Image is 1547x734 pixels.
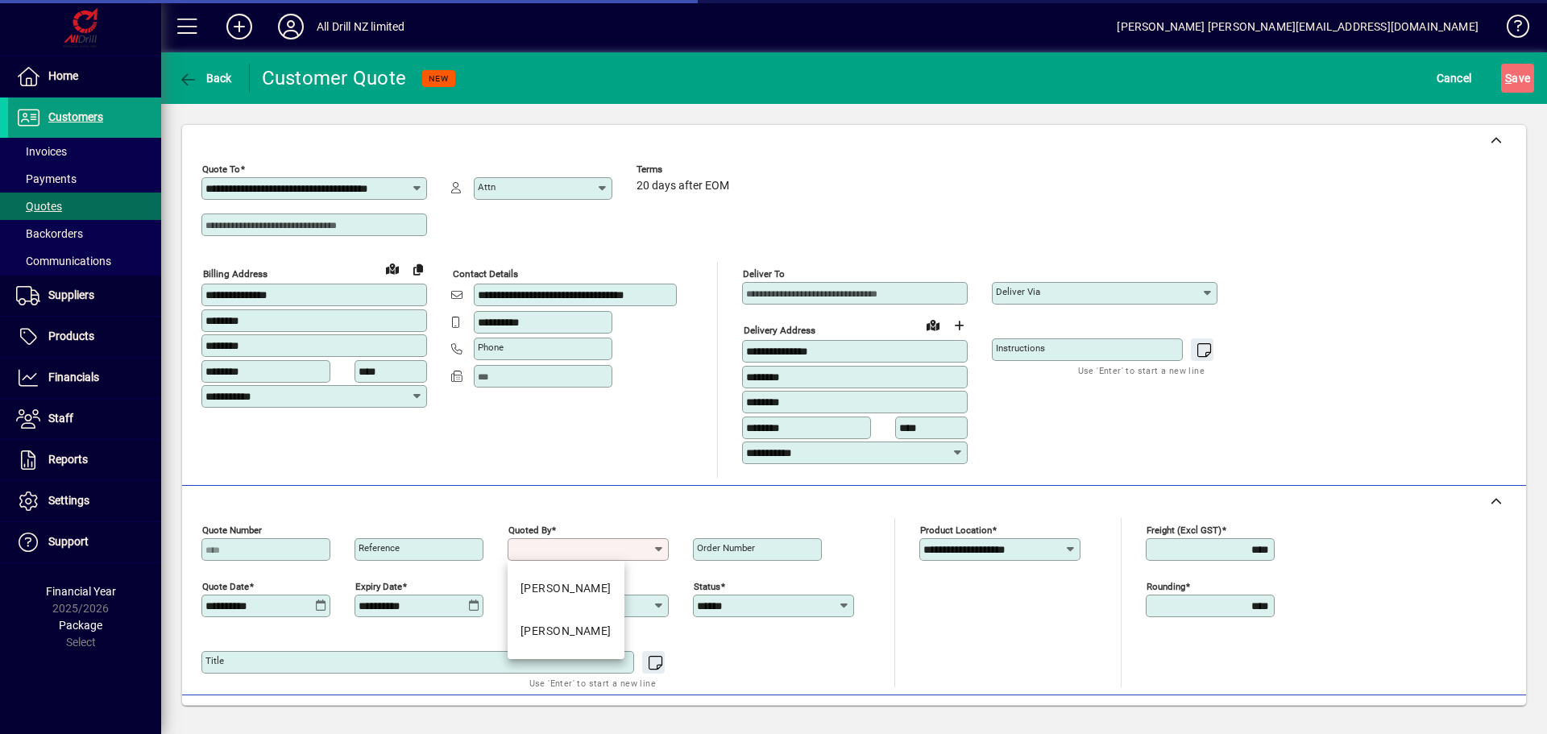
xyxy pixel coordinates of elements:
[1117,14,1479,39] div: [PERSON_NAME] [PERSON_NAME][EMAIL_ADDRESS][DOMAIN_NAME]
[920,524,992,535] mat-label: Product location
[16,227,83,240] span: Backorders
[8,358,161,398] a: Financials
[48,412,73,425] span: Staff
[1505,72,1512,85] span: S
[1437,65,1472,91] span: Cancel
[637,164,733,175] span: Terms
[1147,580,1185,591] mat-label: Rounding
[508,567,624,610] mat-option: JF - John Familton
[973,704,1055,730] span: Product History
[48,371,99,384] span: Financials
[478,181,496,193] mat-label: Attn
[1495,3,1527,56] a: Knowledge Base
[8,481,161,521] a: Settings
[317,14,405,39] div: All Drill NZ limited
[16,145,67,158] span: Invoices
[178,72,232,85] span: Back
[48,69,78,82] span: Home
[694,580,720,591] mat-label: Status
[1501,64,1534,93] button: Save
[48,330,94,342] span: Products
[1433,64,1476,93] button: Cancel
[8,56,161,97] a: Home
[1505,65,1530,91] span: ave
[202,164,240,175] mat-label: Quote To
[8,317,161,357] a: Products
[214,12,265,41] button: Add
[697,542,755,554] mat-label: Order number
[8,399,161,439] a: Staff
[48,288,94,301] span: Suppliers
[521,623,612,640] div: [PERSON_NAME]
[1416,704,1482,730] span: Product
[202,524,262,535] mat-label: Quote number
[359,542,400,554] mat-label: Reference
[265,12,317,41] button: Profile
[59,619,102,632] span: Package
[48,453,88,466] span: Reports
[48,110,103,123] span: Customers
[966,703,1061,732] button: Product History
[8,522,161,562] a: Support
[8,247,161,275] a: Communications
[1408,703,1490,732] button: Product
[355,580,402,591] mat-label: Expiry date
[262,65,407,91] div: Customer Quote
[996,342,1045,354] mat-label: Instructions
[521,580,612,597] div: [PERSON_NAME]
[529,674,656,692] mat-hint: Use 'Enter' to start a new line
[8,193,161,220] a: Quotes
[405,256,431,282] button: Copy to Delivery address
[920,312,946,338] a: View on map
[48,494,89,507] span: Settings
[8,276,161,316] a: Suppliers
[8,138,161,165] a: Invoices
[174,64,236,93] button: Back
[205,655,224,666] mat-label: Title
[637,180,729,193] span: 20 days after EOM
[16,172,77,185] span: Payments
[508,610,624,653] mat-option: SAM - Sam O'Brien
[8,165,161,193] a: Payments
[478,342,504,353] mat-label: Phone
[1147,524,1221,535] mat-label: Freight (excl GST)
[46,585,116,598] span: Financial Year
[379,255,405,281] a: View on map
[202,580,249,591] mat-label: Quote date
[48,535,89,548] span: Support
[429,73,449,84] span: NEW
[1078,361,1205,379] mat-hint: Use 'Enter' to start a new line
[508,524,551,535] mat-label: Quoted by
[16,255,111,267] span: Communications
[161,64,250,93] app-page-header-button: Back
[8,220,161,247] a: Backorders
[16,200,62,213] span: Quotes
[996,286,1040,297] mat-label: Deliver via
[743,268,785,280] mat-label: Deliver To
[946,313,972,338] button: Choose address
[8,440,161,480] a: Reports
